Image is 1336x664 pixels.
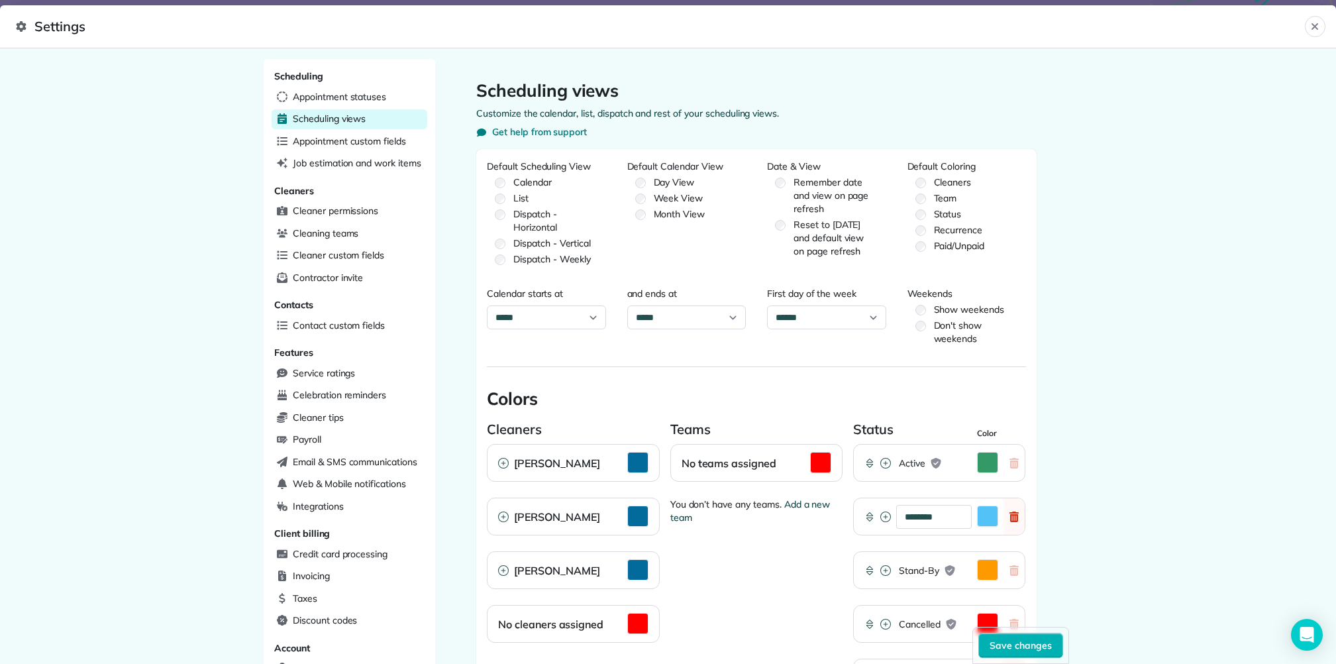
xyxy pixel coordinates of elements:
a: Celebration reminders [272,386,427,406]
a: Contact custom fields [272,316,427,336]
button: Activate Color Picker [627,452,648,473]
span: Contact custom fields [293,319,385,332]
label: Don't show weekends [934,319,1016,345]
label: Paid/Unpaid [934,239,1016,252]
span: Active [899,457,925,470]
h3: Cleaners [487,420,542,439]
span: Client billing [274,527,330,539]
a: Service ratings [272,364,427,384]
a: Cleaner tips [272,408,427,428]
legend: Default Coloring [907,160,1027,173]
a: Contractor invite [272,268,427,288]
div: No teams assigned Color Card [670,444,843,482]
h3: Teams [670,420,711,439]
legend: Default Scheduling View [487,160,606,173]
span: Settings [16,16,1305,37]
a: Credit card processing [272,545,427,565]
span: Taxes [293,592,317,605]
span: Email & SMS communications [293,455,417,469]
h2: No teams assigned [682,455,776,471]
label: Dispatch - Horizontal [513,207,595,234]
label: Dispatch - Vertical [513,237,595,250]
label: Calendar starts at [487,287,606,300]
span: Discount codes [293,614,357,627]
span: Features [274,347,313,359]
a: Job estimation and work items [272,154,427,174]
span: Cancelled [899,618,941,631]
span: Scheduling views [293,112,366,125]
label: Week View [654,192,736,205]
button: Activate Color Picker [627,559,648,581]
a: Scheduling views [272,109,427,129]
span: Celebration reminders [293,388,386,402]
a: Taxes [272,589,427,609]
h2: No cleaners assigned [498,616,603,632]
span: Cleaner custom fields [293,249,384,262]
label: First day of the week [767,287,886,300]
button: Activate Color Picker [810,452,831,473]
label: Show weekends [934,303,1016,316]
label: Calendar [513,176,595,189]
a: Appointment custom fields [272,132,427,152]
div: Stand-ByActivate Color Picker [853,551,1025,589]
span: Credit card processing [293,547,387,561]
a: Cleaner permissions [272,201,427,221]
span: Cleaners [274,185,314,197]
button: Activate Color Picker [977,613,998,634]
label: Team [934,192,1016,205]
a: Payroll [272,430,427,450]
label: List [513,192,595,205]
div: Activate Color Picker [853,498,1025,535]
h3: Status [853,420,894,439]
div: No cleaners assigned Color Card [487,605,660,643]
button: Activate Color Picker [977,559,998,581]
h2: [PERSON_NAME] [509,455,627,471]
span: You don’t have any teams. [670,498,843,524]
button: Save changes [978,633,1063,658]
label: and ends at [627,287,746,300]
span: Account [274,642,310,654]
label: Cleaners [934,176,1016,189]
button: Activate Color Picker [627,613,648,634]
a: Discount codes [272,611,427,631]
a: Appointment statuses [272,87,427,107]
button: Activate Color Picker [977,452,998,473]
label: Month View [654,207,736,221]
span: Job estimation and work items [293,156,421,170]
span: Scheduling [274,70,323,82]
p: Customize the calendar, list, dispatch and rest of your scheduling views. [476,107,1037,120]
span: Save changes [990,639,1052,652]
a: Invoicing [272,567,427,586]
span: Stand-By [899,564,939,577]
button: Activate Color Picker [977,506,998,527]
span: Cleaner tips [293,411,344,424]
div: ActiveActivate Color Picker [853,444,1025,482]
span: Payroll [293,433,321,446]
a: Cleaning teams [272,224,427,244]
a: Web & Mobile notifications [272,474,427,494]
span: Cleaner permissions [293,204,378,217]
label: Dispatch - Weekly [513,252,595,266]
span: Contacts [274,299,313,311]
span: Service ratings [293,366,355,380]
span: Integrations [293,500,344,513]
div: Open Intercom Messenger [1291,619,1323,651]
span: Get help from support [492,125,587,138]
h2: Colors [487,388,1026,410]
label: Reset to [DATE] and default view on page refresh [794,218,876,258]
h2: [PERSON_NAME] [509,563,627,579]
legend: Date & View [767,160,886,173]
label: Recurrence [934,223,1016,237]
a: Email & SMS communications [272,453,427,472]
label: Day View [654,176,736,189]
span: Appointment statuses [293,90,386,103]
h1: Scheduling views [476,80,1037,101]
label: Remember date and view on page refresh [794,176,876,215]
span: Cleaning teams [293,227,358,240]
h2: [PERSON_NAME] [509,509,627,525]
span: Contractor invite [293,271,363,284]
button: Activate Color Picker [627,506,648,527]
a: Integrations [272,497,427,517]
label: Status [934,207,1016,221]
legend: Default Calendar View [627,160,746,173]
